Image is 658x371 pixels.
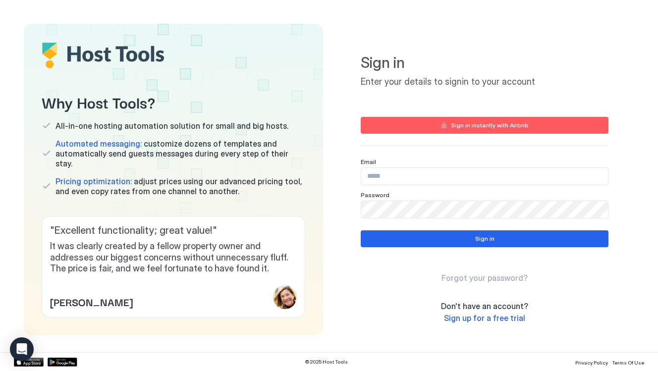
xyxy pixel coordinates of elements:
[55,176,132,186] span: Pricing optimization:
[48,358,77,367] a: Google Play Store
[50,294,133,309] span: [PERSON_NAME]
[10,337,34,361] div: Open Intercom Messenger
[42,91,305,113] span: Why Host Tools?
[273,285,297,309] div: profile
[612,357,644,367] a: Terms Of Use
[575,357,608,367] a: Privacy Policy
[361,168,608,185] input: Input Field
[55,121,288,131] span: All-in-one hosting automation solution for small and big hosts.
[361,191,389,199] span: Password
[575,360,608,366] span: Privacy Policy
[361,53,608,72] span: Sign in
[361,158,376,165] span: Email
[441,273,528,283] a: Forgot your password?
[361,117,608,134] button: Sign in instantly with Airbnb
[305,359,348,365] span: © 2025 Host Tools
[612,360,644,366] span: Terms Of Use
[55,139,142,149] span: Automated messaging:
[361,76,608,88] span: Enter your details to signin to your account
[55,176,305,196] span: adjust prices using our advanced pricing tool, and even copy rates from one channel to another.
[444,313,525,323] span: Sign up for a free trial
[451,121,529,130] div: Sign in instantly with Airbnb
[55,139,305,168] span: customize dozens of templates and automatically send guests messages during every step of their s...
[50,241,297,274] span: It was clearly created by a fellow property owner and addresses our biggest concerns without unne...
[14,358,44,367] a: App Store
[441,301,528,311] span: Don't have an account?
[50,224,297,237] span: " Excellent functionality; great value! "
[475,234,494,243] div: Sign in
[361,230,608,247] button: Sign in
[361,201,608,218] input: Input Field
[444,313,525,323] a: Sign up for a free trial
